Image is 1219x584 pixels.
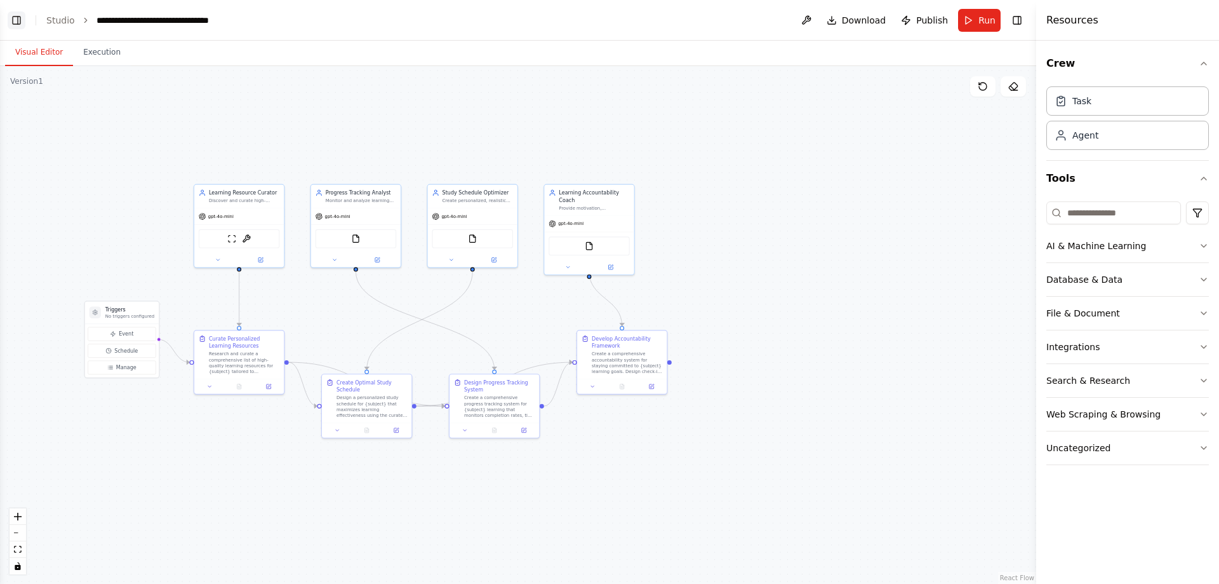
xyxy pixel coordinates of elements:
[256,382,281,391] button: Open in side panel
[10,508,26,525] button: zoom in
[325,214,350,219] span: gpt-4o-mini
[544,358,573,409] g: Edge from 933a11ca-9d1c-444e-9f3d-b0e7f2b1d8ff to 6b84c1b0-834c-43a8-b300-f218c52f69dd
[10,76,43,86] div: Version 1
[1072,95,1091,107] div: Task
[321,374,413,438] div: Create Optimal Study ScheduleDesign a personalized study schedule for {subject} that maximizes le...
[896,9,953,32] button: Publish
[916,14,948,27] span: Publish
[1046,364,1209,397] button: Search & Research
[427,184,518,268] div: Study Schedule OptimizerCreate personalized, realistic study schedules for {subject} that fit int...
[473,255,514,264] button: Open in side panel
[194,184,285,268] div: Learning Resource CuratorDiscover and curate high-quality, personalized learning resources for {s...
[223,382,255,391] button: No output available
[10,558,26,574] button: toggle interactivity
[209,198,279,203] div: Discover and curate high-quality, personalized learning resources for {subject} based on the user...
[352,271,498,369] g: Edge from 0a793215-0417-48ac-ad07-57f44d12c46e to 933a11ca-9d1c-444e-9f3d-b0e7f2b1d8ff
[416,402,445,409] g: Edge from 32af2c8b-1c35-4a9f-b60a-b8f46e8d94b6 to 933a11ca-9d1c-444e-9f3d-b0e7f2b1d8ff
[585,241,594,250] img: FileReadTool
[822,9,891,32] button: Download
[592,351,662,375] div: Create a comprehensive accountability system for staying committed to {subject} learning goals. D...
[88,327,156,341] button: Event
[10,541,26,558] button: fit view
[236,271,243,326] g: Edge from 5dab9033-4803-415a-98fa-cf660ff24a6c to 550870a3-67fc-4e37-860d-07ea089580bb
[606,382,637,391] button: No output available
[10,508,26,574] div: React Flow controls
[5,39,73,66] button: Visual Editor
[559,189,629,204] div: Learning Accountability Coach
[208,214,234,219] span: gpt-4o-mini
[357,255,398,264] button: Open in side panel
[383,426,408,435] button: Open in side panel
[194,330,285,395] div: Curate Personalized Learning ResourcesResearch and curate a comprehensive list of high-quality le...
[543,184,635,276] div: Learning Accountability CoachProvide motivation, accountability, and support to help users stay c...
[559,205,629,211] div: Provide motivation, accountability, and support to help users stay committed to their learning go...
[639,382,663,391] button: Open in side panel
[105,313,154,319] p: No triggers configured
[1008,11,1026,29] button: Hide right sidebar
[326,189,396,196] div: Progress Tracking Analyst
[336,379,407,393] div: Create Optimal Study Schedule
[363,271,476,369] g: Edge from 10a4657e-8711-4851-bd74-92b903a874cc to 32af2c8b-1c35-4a9f-b60a-b8f46e8d94b6
[289,358,317,409] g: Edge from 550870a3-67fc-4e37-860d-07ea089580bb to 32af2c8b-1c35-4a9f-b60a-b8f46e8d94b6
[1046,229,1209,262] button: AI & Machine Learning
[1046,273,1122,286] div: Database & Data
[240,255,281,264] button: Open in side panel
[326,198,396,203] div: Monitor and analyze learning progress across {subject}, tracking completion rates, time spent, qu...
[468,234,477,243] img: FileReadTool
[443,189,513,196] div: Study Schedule Optimizer
[1046,46,1209,81] button: Crew
[585,271,625,326] g: Edge from f0dd4d32-ebc4-466d-9b32-7787668958b8 to 6b84c1b0-834c-43a8-b300-f218c52f69dd
[1072,129,1098,142] div: Agent
[242,234,251,243] img: ArxivPaperTool
[227,234,236,243] img: ScrapeWebsiteTool
[209,351,279,375] div: Research and curate a comprehensive list of high-quality learning resources for {subject} tailore...
[1046,374,1130,387] div: Search & Research
[1046,442,1110,454] div: Uncategorized
[114,347,138,354] span: Schedule
[1046,398,1209,431] button: Web Scraping & Browsing
[464,379,535,393] div: Design Progress Tracking System
[592,335,662,350] div: Develop Accountability Framework
[116,364,137,371] span: Manage
[289,358,445,409] g: Edge from 550870a3-67fc-4e37-860d-07ea089580bb to 933a11ca-9d1c-444e-9f3d-b0e7f2b1d8ff
[1046,307,1120,320] div: File & Document
[351,426,382,435] button: No output available
[1046,341,1100,353] div: Integrations
[1046,330,1209,363] button: Integrations
[88,344,156,358] button: Schedule
[1046,161,1209,196] button: Tools
[73,39,131,66] button: Execution
[441,214,467,219] span: gpt-4o-mini
[1046,196,1209,475] div: Tools
[464,395,535,419] div: Create a comprehensive progress tracking system for {subject} learning that monitors completion r...
[1000,574,1034,581] a: React Flow attribution
[209,335,279,350] div: Curate Personalized Learning Resources
[1046,263,1209,296] button: Database & Data
[1046,431,1209,465] button: Uncategorized
[842,14,886,27] span: Download
[158,336,189,365] g: Edge from triggers to 550870a3-67fc-4e37-860d-07ea089580bb
[46,15,75,25] a: Studio
[336,395,407,419] div: Design a personalized study schedule for {subject} that maximizes learning effectiveness using th...
[1046,297,1209,330] button: File & Document
[576,330,668,395] div: Develop Accountability FrameworkCreate a comprehensive accountability system for staying committe...
[84,301,160,378] div: TriggersNo triggers configuredEventScheduleManage
[209,189,279,196] div: Learning Resource Curator
[119,330,133,337] span: Event
[8,11,25,29] button: Show left sidebar
[10,525,26,541] button: zoom out
[558,221,583,227] span: gpt-4o-mini
[1046,13,1098,28] h4: Resources
[310,184,402,268] div: Progress Tracking AnalystMonitor and analyze learning progress across {subject}, tracking complet...
[958,9,1001,32] button: Run
[443,198,513,203] div: Create personalized, realistic study schedules for {subject} that fit into the user's {available_...
[511,426,536,435] button: Open in side panel
[46,14,239,27] nav: breadcrumb
[1046,408,1161,421] div: Web Scraping & Browsing
[590,263,631,272] button: Open in side panel
[1046,240,1146,252] div: AI & Machine Learning
[978,14,996,27] span: Run
[1046,81,1209,160] div: Crew
[449,374,540,438] div: Design Progress Tracking SystemCreate a comprehensive progress tracking system for {subject} lear...
[352,234,361,243] img: FileReadTool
